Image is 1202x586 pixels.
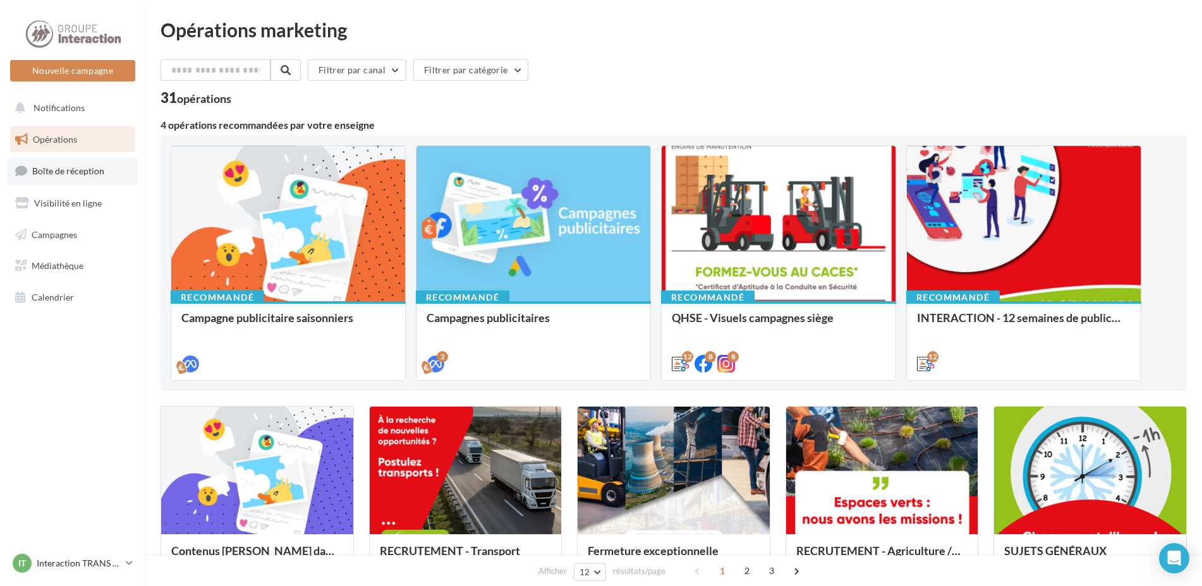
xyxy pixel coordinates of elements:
[181,311,395,337] div: Campagne publicitaire saisonniers
[32,165,104,176] span: Boîte de réception
[917,311,1131,337] div: INTERACTION - 12 semaines de publication
[906,290,1000,304] div: Recommandé
[437,351,448,362] div: 2
[588,544,760,570] div: Fermeture exceptionnelle
[10,551,135,575] a: IT Interaction TRANS EN [GEOGRAPHIC_DATA]
[8,157,138,184] a: Boîte de réception
[33,134,77,145] span: Opérations
[8,284,138,311] a: Calendrier
[8,253,138,279] a: Médiathèque
[796,544,968,570] div: RECRUTEMENT - Agriculture / Espaces verts
[538,565,567,577] span: Afficher
[161,120,1187,130] div: 4 opérations recommandées par votre enseigne
[10,60,135,81] button: Nouvelle campagne
[762,561,782,581] span: 3
[33,102,85,113] span: Notifications
[32,260,83,271] span: Médiathèque
[712,561,732,581] span: 1
[927,351,938,362] div: 12
[661,290,755,304] div: Recommandé
[171,290,264,304] div: Recommandé
[580,567,590,577] span: 12
[177,93,231,104] div: opérations
[427,311,640,337] div: Campagnes publicitaires
[413,59,528,81] button: Filtrer par catégorie
[161,20,1187,39] div: Opérations marketing
[1159,543,1189,573] div: Open Intercom Messenger
[171,544,343,570] div: Contenus [PERSON_NAME] dans un esprit estival
[682,351,693,362] div: 12
[672,311,885,337] div: QHSE - Visuels campagnes siège
[32,229,77,239] span: Campagnes
[737,561,757,581] span: 2
[574,563,606,581] button: 12
[416,290,509,304] div: Recommandé
[705,351,716,362] div: 8
[380,544,552,570] div: RECRUTEMENT - Transport
[8,95,133,121] button: Notifications
[32,292,74,302] span: Calendrier
[1004,544,1176,570] div: SUJETS GÉNÉRAUX
[34,198,102,208] span: Visibilité en ligne
[8,222,138,248] a: Campagnes
[727,351,739,362] div: 8
[8,190,138,217] a: Visibilité en ligne
[37,557,121,570] p: Interaction TRANS EN [GEOGRAPHIC_DATA]
[613,565,665,577] span: résultats/page
[308,59,406,81] button: Filtrer par canal
[8,126,138,153] a: Opérations
[161,91,231,105] div: 31
[18,557,26,570] span: IT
